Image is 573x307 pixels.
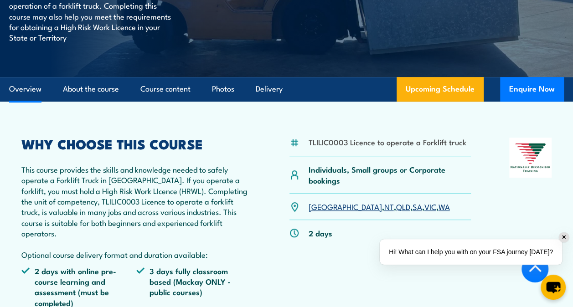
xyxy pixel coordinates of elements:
button: Enquire Now [500,77,564,102]
div: ✕ [559,232,569,242]
div: Hi! What can I help you with on your FSA journey [DATE]? [380,239,562,265]
a: NT [384,201,393,212]
p: Individuals, Small groups or Corporate bookings [308,164,470,185]
a: [GEOGRAPHIC_DATA] [308,201,382,212]
a: Overview [9,77,41,101]
a: WA [438,201,449,212]
a: Upcoming Schedule [397,77,484,102]
a: Photos [212,77,234,101]
button: chat-button [541,275,566,300]
a: VIC [424,201,436,212]
img: Nationally Recognised Training logo. [509,138,552,178]
a: Course content [140,77,191,101]
a: Delivery [256,77,283,101]
p: This course provides the skills and knowledge needed to safely operate a Forklift Truck in [GEOGR... [21,164,251,260]
p: , , , , , [308,201,449,212]
li: TLILIC0003 Licence to operate a Forklift truck [308,137,466,147]
a: SA [412,201,422,212]
a: QLD [396,201,410,212]
a: About the course [63,77,119,101]
p: 2 days [308,228,332,238]
h2: WHY CHOOSE THIS COURSE [21,138,251,149]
